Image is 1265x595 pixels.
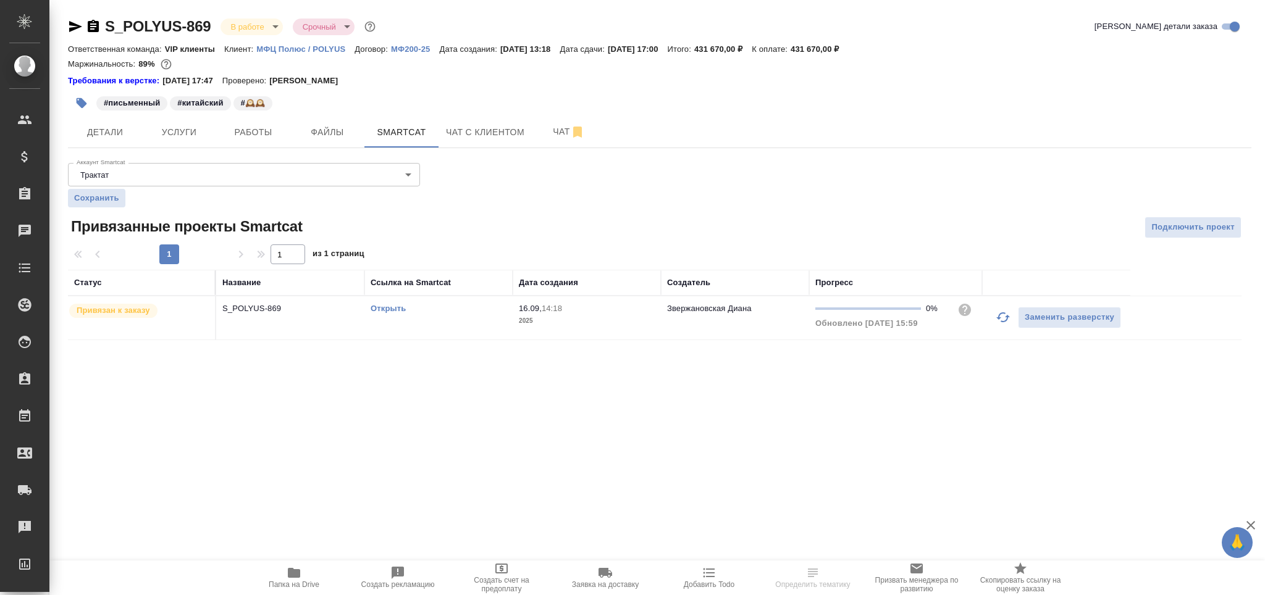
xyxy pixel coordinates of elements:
[608,44,668,54] p: [DATE] 17:00
[298,125,357,140] span: Файлы
[138,59,158,69] p: 89%
[224,125,283,140] span: Работы
[391,44,440,54] p: МФ200-25
[542,304,562,313] p: 14:18
[362,19,378,35] button: Доп статусы указывают на важность/срочность заказа
[75,125,135,140] span: Детали
[256,43,355,54] a: МФЦ Полюс / POLYUS
[815,277,853,289] div: Прогресс
[165,44,224,54] p: VIP клиенты
[77,170,112,180] button: Трактат
[667,277,710,289] div: Создатель
[519,315,655,327] p: 2025
[222,277,261,289] div: Название
[570,125,585,139] svg: Отписаться
[221,19,282,35] div: В работе
[256,44,355,54] p: МФЦ Полюс / POLYUS
[500,44,560,54] p: [DATE] 13:18
[222,302,358,315] p: S_POLYUS-869
[313,246,364,264] span: из 1 страниц
[68,19,83,34] button: Скопировать ссылку для ЯМессенджера
[149,125,209,140] span: Услуги
[105,18,211,35] a: S_POLYUS-869
[77,304,150,317] p: Привязан к заказу
[74,192,119,204] span: Сохранить
[224,44,256,54] p: Клиент:
[68,75,162,87] a: Требования к верстке:
[355,44,391,54] p: Договор:
[241,97,266,109] p: #🕰️🕰️
[1095,20,1217,33] span: [PERSON_NAME] детали заказа
[539,124,599,139] span: Чат
[68,59,138,69] p: Маржинальность:
[1227,530,1248,555] span: 🙏
[1145,217,1242,238] button: Подключить проект
[68,44,165,54] p: Ответственная команда:
[222,75,270,87] p: Проверено:
[519,277,578,289] div: Дата создания
[791,44,848,54] p: 431 670,00 ₽
[299,22,340,32] button: Срочный
[1018,307,1121,328] button: Заменить разверстку
[68,163,420,186] div: Трактат
[667,304,752,313] p: Звержановская Диана
[752,44,791,54] p: К оплате:
[446,125,524,140] span: Чат с клиентом
[694,44,752,54] p: 431 670,00 ₽
[232,97,274,107] span: 🕰️🕰️
[1222,527,1253,558] button: 🙏
[372,125,431,140] span: Smartcat
[293,19,355,35] div: В работе
[162,75,222,87] p: [DATE] 17:47
[68,189,125,207] button: Сохранить
[371,304,406,313] a: Открыть
[269,75,347,87] p: [PERSON_NAME]
[68,217,303,236] span: Привязанные проекты Smartcat
[68,89,95,117] button: Добавить тэг
[68,75,162,87] div: Нажми, чтобы открыть папку с инструкцией
[926,302,948,315] div: 0%
[560,44,608,54] p: Дата сдачи:
[95,97,169,107] span: письменный
[158,56,174,72] button: 39315.45 RUB;
[227,22,267,32] button: В работе
[74,277,102,289] div: Статус
[1025,310,1114,325] span: Заменить разверстку
[104,97,160,109] p: #письменный
[86,19,101,34] button: Скопировать ссылку
[169,97,232,107] span: китайский
[1151,220,1235,235] span: Подключить проект
[439,44,500,54] p: Дата создания:
[988,302,1018,332] button: Обновить прогресс
[519,304,542,313] p: 16.09,
[391,43,440,54] a: МФ200-25
[177,97,223,109] p: #китайский
[371,277,451,289] div: Ссылка на Smartcat
[668,44,694,54] p: Итого:
[815,318,918,328] span: Обновлено [DATE] 15:59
